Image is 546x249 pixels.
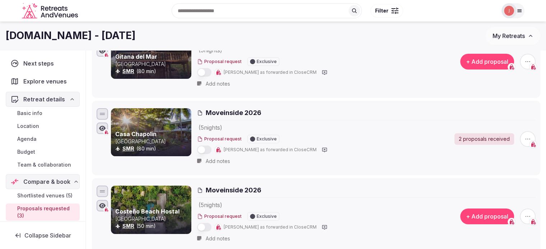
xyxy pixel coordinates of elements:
span: Explore venues [23,77,70,86]
a: SMR [122,223,134,229]
button: Collapse Sidebar [6,228,80,243]
span: ( 5 night s ) [199,47,222,54]
p: [GEOGRAPHIC_DATA] [115,138,190,145]
span: Add notes [206,80,230,87]
span: Collapse Sidebar [24,232,71,239]
button: My Retreats [486,27,540,45]
a: Basic info [6,108,80,118]
a: Visit the homepage [22,3,79,19]
div: (50 min) [115,222,190,230]
a: Casa Chapolin [115,130,157,138]
a: 2 proposals received [454,133,514,145]
span: Proposals requested (3) [17,205,77,219]
a: Team & collaboration [6,160,80,170]
span: Add notes [206,158,230,165]
span: Location [17,123,39,130]
span: [PERSON_NAME] as forwarded in CloseCRM [224,224,317,230]
a: Costeño Beach Hostal [115,208,179,215]
a: Budget [6,147,80,157]
p: [GEOGRAPHIC_DATA] [115,215,190,222]
a: Next steps [6,56,80,71]
span: Agenda [17,135,37,143]
span: ( 5 night s ) [199,124,222,131]
span: Filter [375,7,388,14]
button: + Add proposal [460,54,514,70]
button: SMR [122,68,134,75]
span: Budget [17,148,35,155]
a: Proposals requested (3) [6,203,80,221]
span: Team & collaboration [17,161,71,168]
svg: Retreats and Venues company logo [22,3,79,19]
span: Add notes [206,235,230,242]
button: + Add proposal [460,209,514,224]
a: Agenda [6,134,80,144]
span: Shortlisted venues (5) [17,192,73,199]
span: Next steps [23,59,57,68]
div: (80 min) [115,145,190,152]
button: SMR [122,222,134,230]
button: Proposal request [197,214,242,220]
a: Explore venues [6,74,80,89]
button: Proposal request [197,59,242,65]
span: Moveinside 2026 [206,186,261,195]
span: Basic info [17,110,42,117]
span: Exclusive [257,137,277,141]
h1: [DOMAIN_NAME] - [DATE] [6,29,136,43]
span: Exclusive [257,59,277,64]
button: Proposal request [197,136,242,142]
a: SMR [122,145,134,152]
a: Shortlisted venues (5) [6,191,80,201]
span: Retreat details [23,95,65,104]
button: Filter [370,4,403,18]
span: [PERSON_NAME] as forwarded in CloseCRM [224,147,317,153]
button: SMR [122,145,134,152]
span: Compare & book [23,177,70,186]
a: Gitana del Mar [115,53,157,60]
span: [PERSON_NAME] as forwarded in CloseCRM [224,70,317,76]
span: ( 5 night s ) [199,201,222,209]
a: Location [6,121,80,131]
span: My Retreats [493,32,525,39]
span: Moveinside 2026 [206,108,261,117]
img: Joanna Asiukiewicz [504,6,514,16]
p: [GEOGRAPHIC_DATA] [115,61,190,68]
span: Exclusive [257,214,277,219]
div: (80 min) [115,68,190,75]
a: SMR [122,68,134,74]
